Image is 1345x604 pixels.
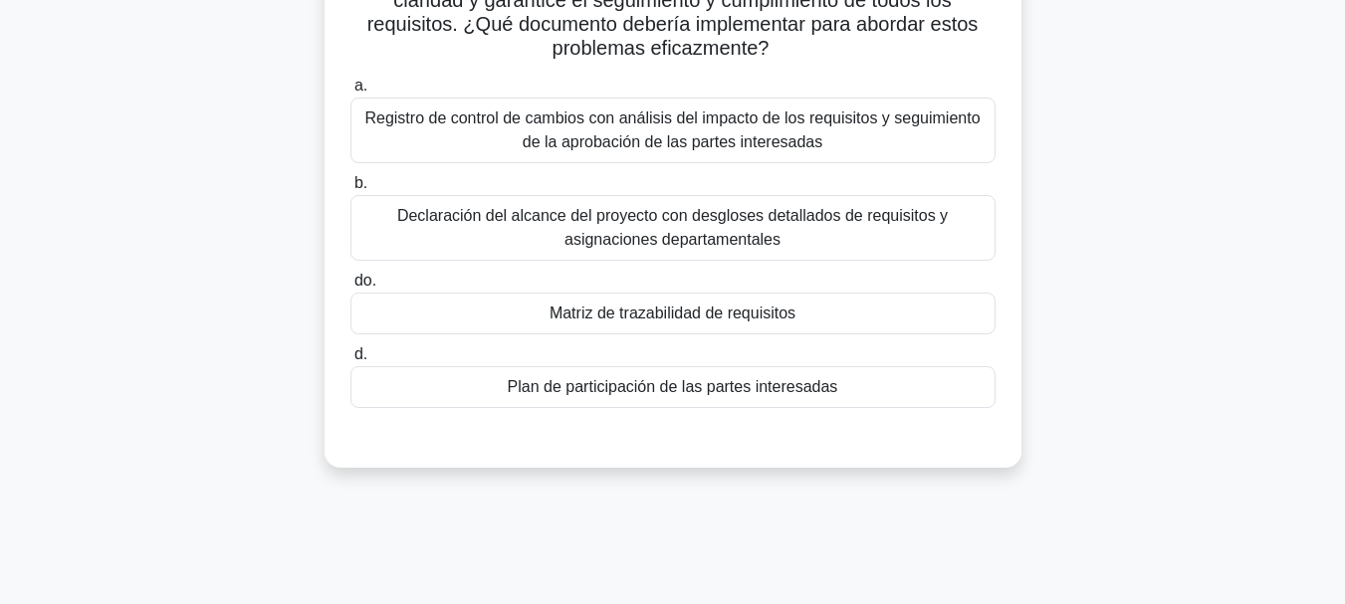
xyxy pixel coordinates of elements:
font: a. [354,77,367,94]
font: Plan de participación de las partes interesadas [508,378,838,395]
font: do. [354,272,376,289]
font: Registro de control de cambios con análisis del impacto de los requisitos y seguimiento de la apr... [364,109,980,150]
font: b. [354,174,367,191]
font: Matriz de trazabilidad de requisitos [550,304,795,321]
font: Declaración del alcance del proyecto con desgloses detallados de requisitos y asignaciones depart... [397,207,948,248]
font: d. [354,345,367,362]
